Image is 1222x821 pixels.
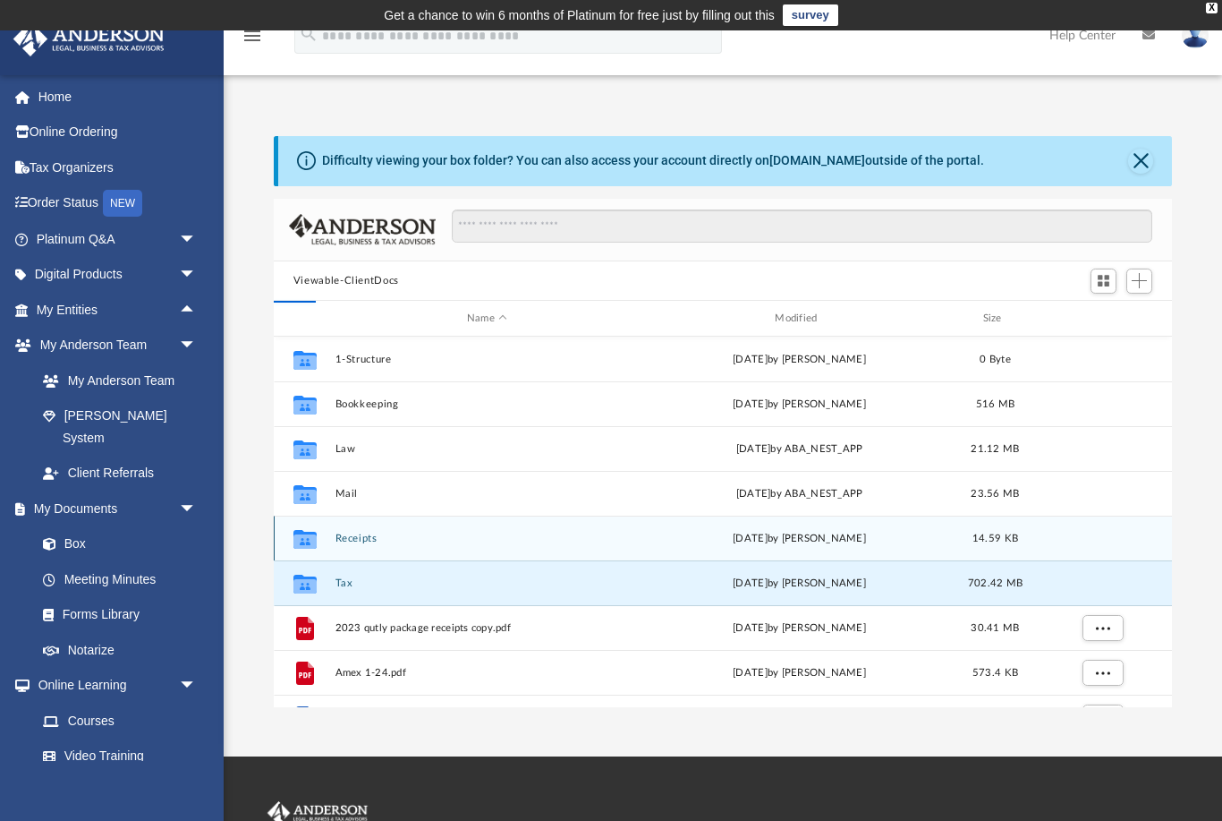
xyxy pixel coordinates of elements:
[1090,269,1117,294] button: Switch to Grid View
[13,221,224,257] a: Platinum Q&Aarrow_drop_down
[647,311,952,327] div: Modified
[1039,311,1164,327] div: id
[179,292,215,329] span: arrow_drop_up
[25,363,206,398] a: My Anderson Team
[13,328,215,363] a: My Anderson Teamarrow_drop_down
[13,115,224,150] a: Online Ordering
[25,526,206,562] a: Box
[1082,705,1123,731] button: More options
[335,667,639,679] span: Amex 1-24.pdf
[13,185,224,222] a: Order StatusNEW
[335,398,639,410] button: Bookkeeping
[242,34,263,47] a: menu
[972,534,1018,543] span: 14.59 KB
[647,486,951,502] div: [DATE] by ABA_NEST_APP
[452,210,1153,244] input: Search files and folders
[971,444,1019,454] span: 21.12 MB
[25,398,215,456] a: [PERSON_NAME] System
[335,354,639,365] button: 1-Structure
[335,622,639,634] span: 2023 qutly package receipts copy.pdf
[334,311,639,327] div: Name
[322,151,984,170] div: Difficulty viewing your box folder? You can also access your account directly on outside of the p...
[25,703,215,739] a: Courses
[179,491,215,527] span: arrow_drop_down
[13,150,224,185] a: Tax Organizers
[980,355,1011,364] span: 0 Byte
[783,4,838,26] a: survey
[25,561,215,597] a: Meeting Minutes
[13,292,224,328] a: My Entitiesarrow_drop_up
[8,21,170,56] img: Anderson Advisors Platinum Portal
[647,352,951,368] div: [DATE] by [PERSON_NAME]
[647,576,951,592] div: [DATE] by [PERSON_NAME]
[179,328,215,364] span: arrow_drop_down
[384,4,775,26] div: Get a chance to win 6 months of Platinum for free just by filling out this
[299,24,318,44] i: search
[647,665,951,681] div: [DATE] by [PERSON_NAME]
[274,337,1172,708] div: grid
[647,531,951,547] div: [DATE] by [PERSON_NAME]
[1126,269,1153,294] button: Add
[1082,615,1123,642] button: More options
[976,399,1015,409] span: 516 MB
[647,441,951,458] div: [DATE] by ABA_NEST_APP
[25,632,215,668] a: Notarize
[335,533,639,544] button: Receipts
[103,190,142,217] div: NEW
[647,397,951,413] div: [DATE] by [PERSON_NAME]
[1182,22,1209,48] img: User Pic
[282,311,327,327] div: id
[179,221,215,258] span: arrow_drop_down
[293,273,399,289] button: Viewable-ClientDocs
[335,577,639,589] button: Tax
[1128,149,1153,174] button: Close
[959,311,1031,327] div: Size
[25,456,215,492] a: Client Referrals
[972,668,1018,678] span: 573.4 KB
[335,443,639,455] button: Law
[13,257,224,293] a: Digital Productsarrow_drop_down
[13,668,215,704] a: Online Learningarrow_drop_down
[769,153,865,167] a: [DOMAIN_NAME]
[25,597,206,633] a: Forms Library
[971,623,1019,633] span: 30.41 MB
[13,491,215,526] a: My Documentsarrow_drop_down
[647,620,951,637] div: [DATE] by [PERSON_NAME]
[13,79,224,115] a: Home
[242,25,263,47] i: menu
[971,489,1019,499] span: 23.56 MB
[1206,3,1218,13] div: close
[179,668,215,705] span: arrow_drop_down
[968,578,1023,588] span: 702.42 MB
[25,739,206,774] a: Video Training
[179,257,215,294] span: arrow_drop_down
[1082,660,1123,687] button: More options
[335,488,639,500] button: Mail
